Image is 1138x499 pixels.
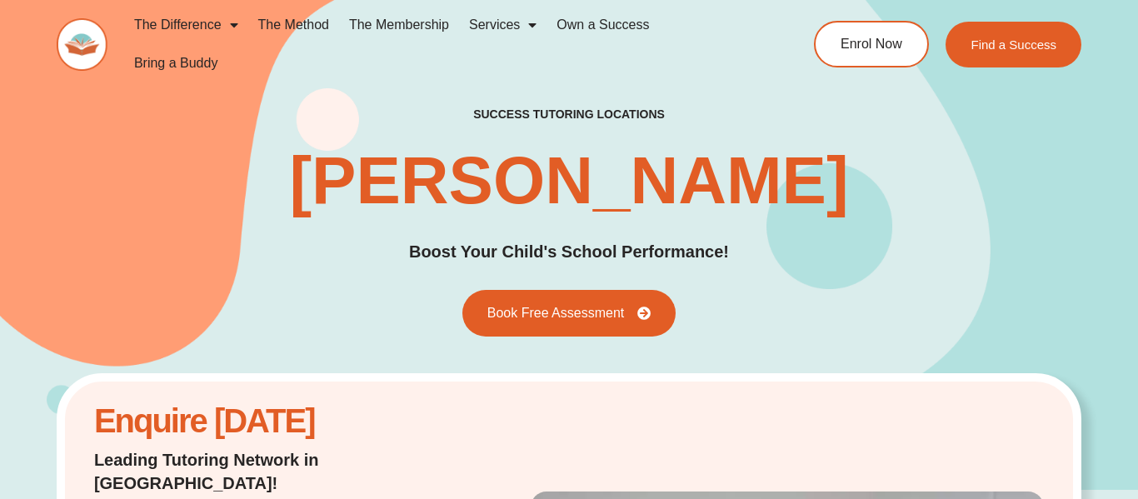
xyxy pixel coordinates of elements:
a: The Difference [124,6,248,44]
span: Find a Success [971,38,1056,51]
h2: Leading Tutoring Network in [GEOGRAPHIC_DATA]! [94,448,431,495]
nav: Menu [124,6,756,82]
h2: success tutoring locations [473,107,665,122]
span: Book Free Assessment [487,307,625,320]
a: Own a Success [547,6,659,44]
h2: Enquire [DATE] [94,411,431,432]
span: Enrol Now [841,37,902,51]
a: The Membership [339,6,459,44]
h1: [PERSON_NAME] [289,147,848,214]
a: Find a Success [946,22,1081,67]
h2: Boost Your Child's School Performance! [409,239,729,265]
a: Enrol Now [814,21,929,67]
a: Services [459,6,547,44]
a: Book Free Assessment [462,290,676,337]
a: The Method [248,6,339,44]
a: Bring a Buddy [124,44,228,82]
